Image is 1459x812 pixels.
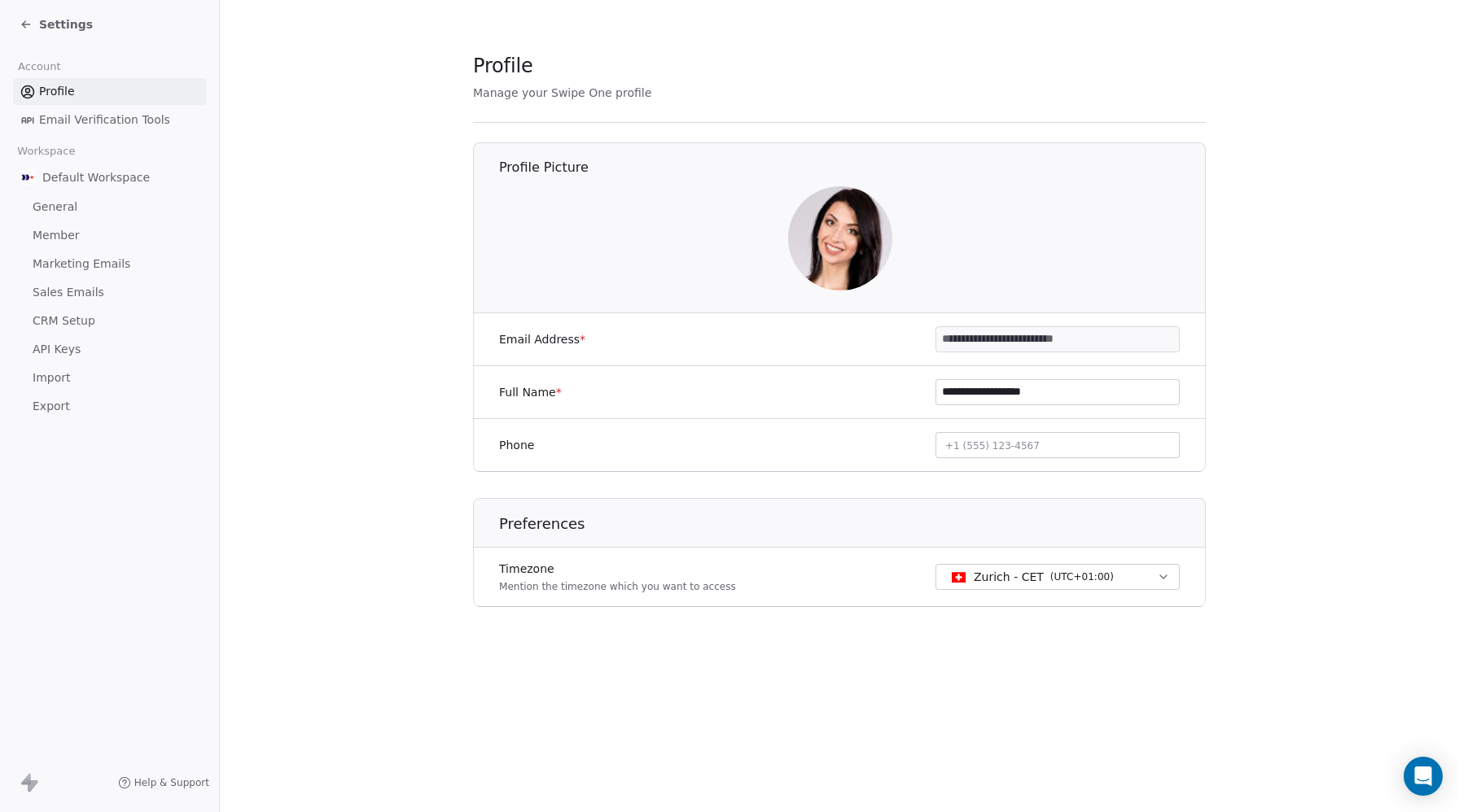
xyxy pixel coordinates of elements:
div: Open Intercom Messenger [1404,757,1443,796]
a: Email Verification Tools [13,107,206,133]
span: Import [33,369,70,386]
a: Settings [20,16,93,33]
span: Sales Emails [33,284,104,301]
span: Settings [39,16,93,33]
h1: Profile Picture [499,159,1207,177]
span: Account [11,55,68,79]
img: AVATAR%20METASKILL%20-%20Colori%20Positivo.png [20,169,36,186]
span: API Keys [33,341,81,358]
a: Member [13,222,206,249]
a: Sales Emails [13,279,206,306]
label: Timezone [499,561,736,577]
span: Help & Support [134,776,209,789]
p: Mention the timezone which you want to access [499,580,736,593]
span: +1 (555) 123-4567 [945,440,1040,452]
span: Manage your Swipe One profile [473,86,651,99]
h1: Preferences [499,514,1207,534]
a: Profile [13,78,206,105]
img: y20ioNKkpnIL_TwbaL-Q9Dm38r_GwzlUFKNwohZvYnM [788,186,892,290]
span: ( UTC+01:00 ) [1050,570,1114,584]
a: Help & Support [118,776,209,789]
a: Import [13,365,206,391]
span: Marketing Emails [33,255,130,273]
span: Profile [473,54,533,78]
span: General [33,199,77,216]
span: Zurich - CET [974,569,1044,585]
a: General [13,194,206,220]
span: Workspace [11,139,82,164]
span: CRM Setup [33,312,95,330]
label: Phone [499,437,534,453]
label: Full Name [499,384,562,400]
a: Export [13,393,206,420]
span: Export [33,398,70,415]
span: Default Workspace [42,169,150,186]
span: Email Verification Tools [39,111,170,129]
button: +1 (555) 123-4567 [935,432,1180,458]
a: API Keys [13,336,206,363]
span: Profile [39,83,75,100]
button: Zurich - CET(UTC+01:00) [935,564,1180,590]
a: CRM Setup [13,308,206,334]
span: Member [33,227,80,244]
a: Marketing Emails [13,251,206,277]
label: Email Address [499,331,585,347]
